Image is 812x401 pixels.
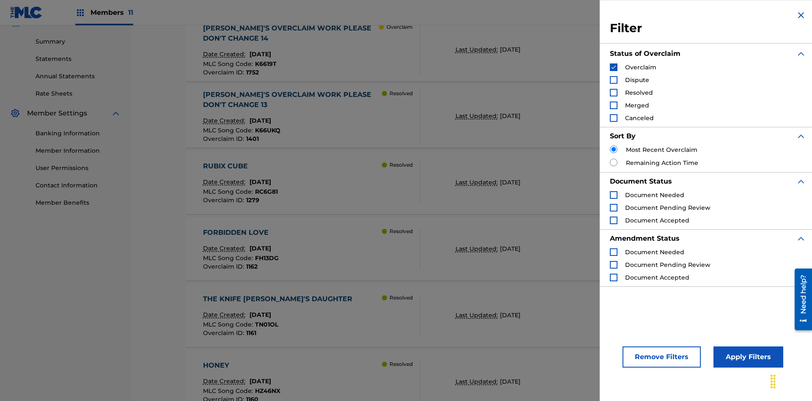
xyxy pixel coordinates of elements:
span: 1279 [246,196,259,204]
img: expand [796,176,806,187]
span: 1401 [246,135,259,143]
span: [DATE] [250,178,271,186]
span: RC6G81 [255,188,278,195]
div: [PERSON_NAME]'S OVERCLAIM WORK PLEASE DON'T CHANGE 14 [203,23,379,44]
p: Resolved [390,228,413,235]
span: Overclaim ID : [203,69,246,76]
a: Summary [36,37,121,46]
a: [PERSON_NAME]'S OVERCLAIM WORK PLEASE DON'T CHANGE 13Date Created:[DATE]MLC Song Code:K66UKQOverc... [186,84,757,148]
a: Annual Statements [36,72,121,81]
h3: Filter [610,21,806,36]
div: HONEY [203,360,280,371]
img: Top Rightsholders [75,8,85,18]
a: User Permissions [36,164,121,173]
a: Statements [36,55,121,63]
p: Resolved [390,161,413,169]
span: Document Needed [625,191,684,199]
label: Remaining Action Time [626,159,698,168]
span: [DATE] [500,378,521,385]
span: [DATE] [250,311,271,319]
iframe: Chat Widget [770,360,812,401]
span: Document Accepted [625,274,689,281]
span: Members [91,8,133,17]
div: RUBIX CUBE [203,161,278,171]
p: Date Created: [203,377,247,386]
span: [DATE] [500,112,521,120]
img: expand [796,233,806,244]
span: 11 [128,8,133,16]
p: Date Created: [203,178,247,187]
span: Canceled [625,114,654,122]
span: MLC Song Code : [203,126,255,134]
span: Document Pending Review [625,261,710,269]
span: Document Accepted [625,217,689,224]
img: close [796,10,806,20]
span: Resolved [625,89,653,96]
img: expand [111,108,121,118]
a: RUBIX CUBEDate Created:[DATE]MLC Song Code:RC6G81Overclaim ID:1279 ResolvedLast Updated:[DATE]Sub... [186,151,757,214]
span: [DATE] [500,245,521,253]
span: 1162 [246,263,258,270]
p: Last Updated: [455,112,500,121]
span: Overclaim ID : [203,196,246,204]
img: Member Settings [10,108,20,118]
p: Last Updated: [455,178,500,187]
span: [DATE] [500,311,521,319]
strong: Amendment Status [610,234,680,242]
a: THE KNIFE [PERSON_NAME]'S DAUGHTERDate Created:[DATE]MLC Song Code:TN01OLOverclaim ID:1161 Resolv... [186,283,757,347]
p: Last Updated: [455,244,500,253]
span: [DATE] [500,179,521,186]
p: Resolved [390,90,413,97]
span: Dispute [625,76,649,84]
span: Member Settings [27,108,87,118]
a: [PERSON_NAME]'S OVERCLAIM WORK PLEASE DON'T CHANGE 14Date Created:[DATE]MLC Song Code:K6619TOverc... [186,18,757,81]
span: MLC Song Code : [203,387,255,395]
span: K66UKQ [255,126,280,134]
strong: Document Status [610,177,672,185]
strong: Sort By [610,132,636,140]
span: K6619T [255,60,277,68]
strong: Status of Overclaim [610,49,680,58]
p: Date Created: [203,116,247,125]
img: expand [796,131,806,141]
span: [DATE] [250,244,271,252]
a: Member Benefits [36,198,121,207]
span: [DATE] [500,46,521,53]
span: [DATE] [250,50,271,58]
div: [PERSON_NAME]'S OVERCLAIM WORK PLEASE DON'T CHANGE 13 [203,90,382,110]
span: TN01OL [255,321,278,328]
a: FORBIDDEN LOVEDate Created:[DATE]MLC Song Code:FH13DGOverclaim ID:1162 ResolvedLast Updated:[DATE... [186,217,757,280]
span: [DATE] [250,117,271,124]
p: Date Created: [203,310,247,319]
p: Last Updated: [455,377,500,386]
div: FORBIDDEN LOVE [203,228,279,238]
span: Overclaim ID : [203,135,246,143]
span: HZ46NX [255,387,280,395]
span: [DATE] [250,377,271,385]
span: 1752 [246,69,259,76]
p: Date Created: [203,50,247,59]
span: MLC Song Code : [203,254,255,262]
div: THE KNIFE [PERSON_NAME]'S DAUGHTER [203,294,357,304]
a: Banking Information [36,129,121,138]
img: MLC Logo [10,6,43,19]
button: Apply Filters [713,346,783,368]
p: Date Created: [203,244,247,253]
p: Resolved [390,294,413,302]
span: Document Needed [625,248,684,256]
span: Merged [625,102,649,109]
button: Remove Filters [623,346,701,368]
p: Last Updated: [455,45,500,54]
span: 1161 [246,329,256,337]
a: Member Information [36,146,121,155]
img: checkbox [611,64,617,70]
a: Contact Information [36,181,121,190]
p: Resolved [390,360,413,368]
span: Document Pending Review [625,204,710,211]
p: Overclaim [387,23,413,31]
span: MLC Song Code : [203,321,255,328]
label: Most Recent Overclaim [626,146,697,154]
